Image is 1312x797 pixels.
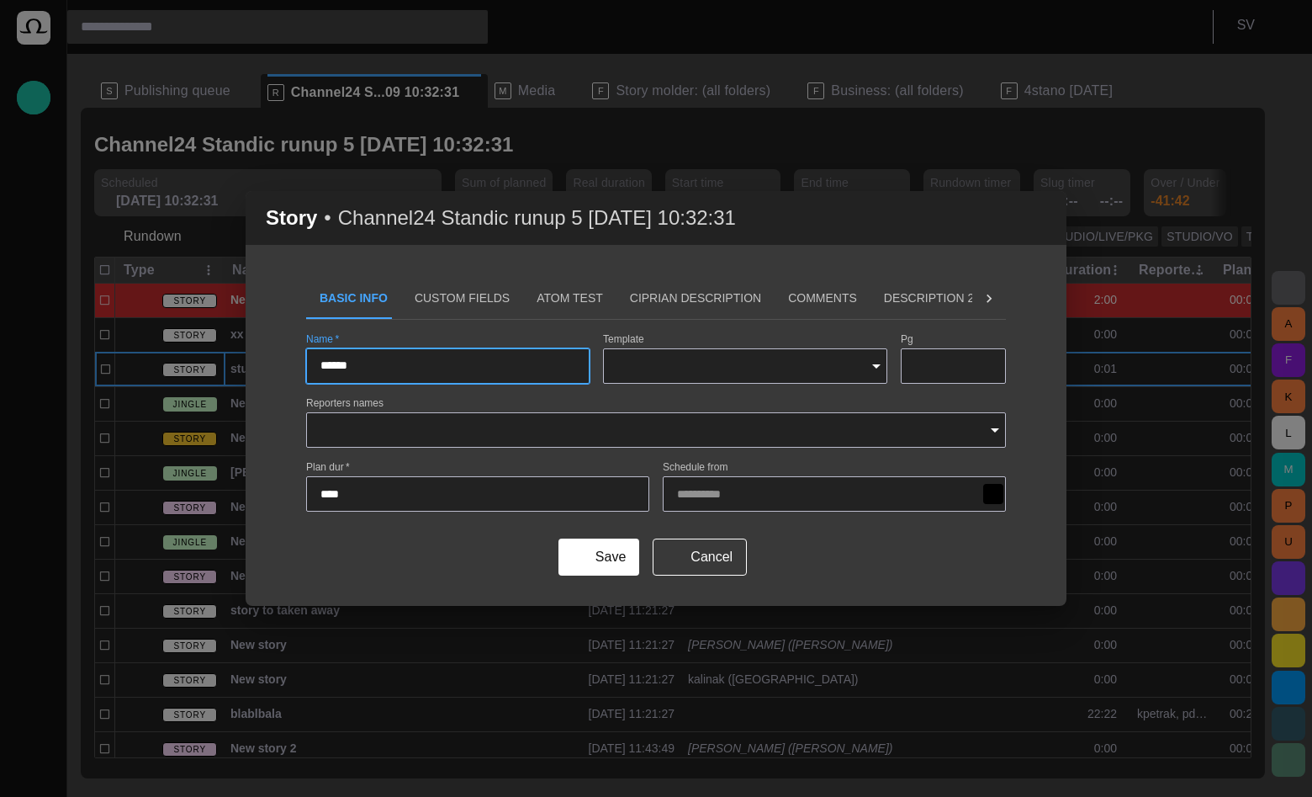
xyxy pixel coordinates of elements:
[401,279,523,319] button: Custom Fields
[775,279,870,319] button: Comments
[901,332,913,346] label: Pg
[338,206,736,230] h3: Channel24 Standic runup 5 [DATE] 10:32:31
[246,191,1066,606] div: Story
[306,279,401,319] button: Basic Info
[306,396,384,410] label: Reporters names
[983,418,1007,442] button: Open
[246,191,1066,245] div: Story
[306,332,339,346] label: Name
[865,354,888,378] button: Open
[663,460,727,475] label: Schedule from
[523,279,616,319] button: ATOM Test
[603,332,644,346] label: Template
[653,539,747,576] button: Cancel
[870,279,987,319] button: Description 2
[306,460,350,475] label: Plan dur
[616,279,775,319] button: Ciprian description
[324,206,331,230] h3: •
[558,539,639,576] button: Save
[266,206,317,230] h2: Story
